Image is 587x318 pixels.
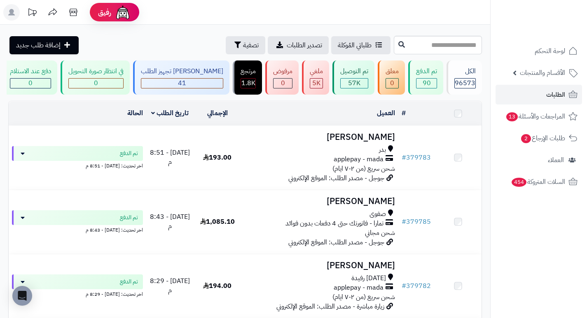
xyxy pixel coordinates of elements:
[455,78,475,88] span: 96573
[496,128,582,148] a: طلبات الإرجاع2
[12,225,143,234] div: اخر تحديث: [DATE] - 8:43 م
[268,36,329,54] a: تصدير الطلبات
[376,60,407,95] a: معلق 0
[120,278,138,286] span: تم الدفع
[331,36,391,54] a: طلباتي المُوكلة
[94,78,98,88] span: 0
[141,67,223,76] div: [PERSON_NAME] تجهيز الطلب
[200,217,235,227] span: 1,085.10
[407,60,445,95] a: تم الدفع 90
[351,274,386,283] span: [DATE] رفيدة
[151,108,189,118] a: تاريخ الطلب
[370,209,386,219] span: صفوى
[402,217,406,227] span: #
[334,283,384,292] span: applepay - mada
[274,79,292,88] div: 0
[287,40,322,50] span: تصدير الطلبات
[203,153,232,162] span: 193.00
[131,60,231,95] a: [PERSON_NAME] تجهيز الطلب 41
[496,41,582,61] a: لوحة التحكم
[12,289,143,298] div: اخر تحديث: [DATE] - 8:29 م
[59,60,131,95] a: في انتظار صورة التحويل 0
[310,79,323,88] div: 4998
[506,112,518,122] span: 13
[331,60,376,95] a: تم التوصيل 57K
[16,40,61,50] span: إضافة طلب جديد
[402,281,431,291] a: #379782
[546,89,565,100] span: الطلبات
[9,36,79,54] a: إضافة طلب جديد
[241,79,255,88] div: 1845
[150,276,190,295] span: [DATE] - 8:29 م
[10,67,51,76] div: دفع عند الاستلام
[264,60,300,95] a: مرفوض 0
[288,173,384,183] span: جوجل - مصدر الطلب: الموقع الإلكتروني
[338,40,372,50] span: طلباتي المُوكلة
[402,281,406,291] span: #
[12,286,32,306] div: Open Intercom Messenger
[127,108,143,118] a: الحالة
[244,197,395,206] h3: [PERSON_NAME]
[386,79,398,88] div: 0
[285,219,384,228] span: تمارا - فاتورتك حتى 4 دفعات بدون فوائد
[496,85,582,104] a: الطلبات
[241,67,256,76] div: مرتجع
[332,164,395,174] span: شحن سريع (من ٢-٧ ايام)
[12,161,143,169] div: اخر تحديث: [DATE] - 8:51 م
[520,67,565,79] span: الأقسام والمنتجات
[141,79,223,88] div: 41
[511,176,565,188] span: السلات المتروكة
[521,134,531,144] span: 2
[454,67,476,76] div: الكل
[390,78,394,88] span: 0
[341,79,368,88] div: 57046
[365,228,395,238] span: شحن مجاني
[273,67,292,76] div: مرفوض
[69,79,123,88] div: 0
[535,45,565,57] span: لوحة التحكم
[0,60,59,95] a: دفع عند الاستلام 0
[68,67,124,76] div: في انتظار صورة التحويل
[231,60,264,95] a: مرتجع 1.8K
[10,79,51,88] div: 0
[332,292,395,302] span: شحن سريع (من ٢-٧ ايام)
[22,4,42,23] a: تحديثات المنصة
[496,172,582,192] a: السلات المتروكة454
[511,178,526,187] span: 454
[241,78,255,88] span: 1.8K
[379,145,386,155] span: بدر
[120,149,138,158] span: تم الدفع
[243,40,259,50] span: تصفية
[276,302,384,311] span: زيارة مباشرة - مصدر الطلب: الموقع الإلكتروني
[348,78,360,88] span: 57K
[150,212,190,231] span: [DATE] - 8:43 م
[178,78,186,88] span: 41
[281,78,285,88] span: 0
[531,17,579,35] img: logo-2.png
[548,154,564,166] span: العملاء
[416,79,437,88] div: 90
[98,7,111,17] span: رفيق
[244,261,395,270] h3: [PERSON_NAME]
[423,78,431,88] span: 90
[386,67,399,76] div: معلق
[505,111,565,122] span: المراجعات والأسئلة
[310,67,323,76] div: ملغي
[226,36,265,54] button: تصفية
[445,60,484,95] a: الكل96573
[377,108,395,118] a: العميل
[402,108,406,118] a: #
[28,78,33,88] span: 0
[402,153,431,162] a: #379783
[288,237,384,247] span: جوجل - مصدر الطلب: الموقع الإلكتروني
[312,78,320,88] span: 5K
[496,150,582,170] a: العملاء
[402,153,406,162] span: #
[244,132,395,142] h3: [PERSON_NAME]
[340,67,368,76] div: تم التوصيل
[496,107,582,126] a: المراجعات والأسئلة13
[300,60,331,95] a: ملغي 5K
[150,148,190,167] span: [DATE] - 8:51 م
[520,132,565,144] span: طلبات الإرجاع
[115,4,131,21] img: ai-face.png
